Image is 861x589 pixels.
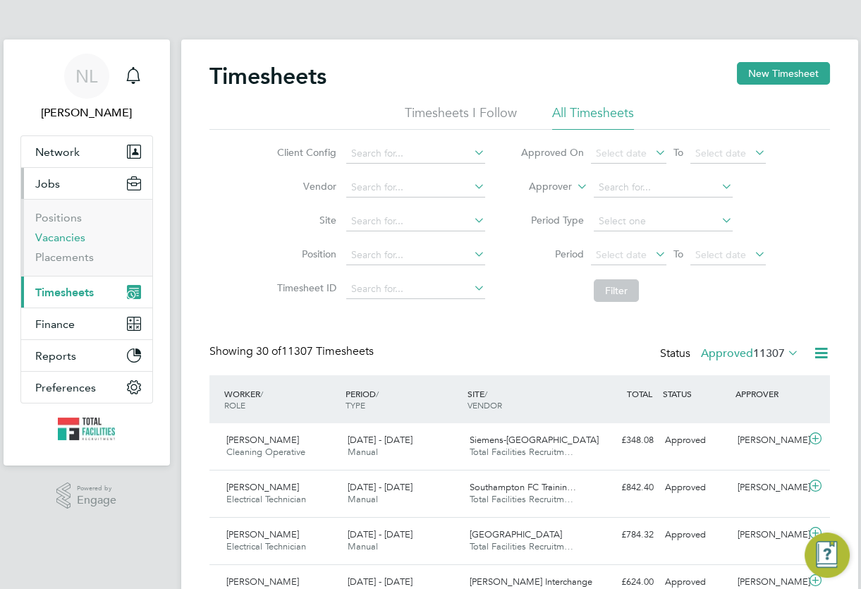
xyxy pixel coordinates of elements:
[659,381,733,406] div: STATUS
[805,533,850,578] button: Engage Resource Center
[732,381,805,406] div: APPROVER
[594,212,733,231] input: Select one
[484,388,487,399] span: /
[35,349,76,363] span: Reports
[21,199,152,276] div: Jobs
[346,144,485,164] input: Search for...
[586,476,659,499] div: £842.40
[348,481,413,493] span: [DATE] - [DATE]
[226,481,299,493] span: [PERSON_NAME]
[346,245,485,265] input: Search for...
[226,493,306,505] span: Electrical Technician
[520,248,584,260] label: Period
[21,136,152,167] button: Network
[596,248,647,261] span: Select date
[56,482,116,509] a: Powered byEngage
[594,178,733,198] input: Search for...
[669,245,688,263] span: To
[348,528,413,540] span: [DATE] - [DATE]
[35,250,94,264] a: Placements
[35,145,80,159] span: Network
[348,446,378,458] span: Manual
[753,346,785,360] span: 11307
[35,177,60,190] span: Jobs
[470,481,576,493] span: Southampton FC Trainin…
[224,399,245,411] span: ROLE
[520,146,584,159] label: Approved On
[226,446,305,458] span: Cleaning Operative
[273,281,336,294] label: Timesheet ID
[20,54,153,121] a: NL[PERSON_NAME]
[260,388,263,399] span: /
[732,429,805,452] div: [PERSON_NAME]
[659,476,733,499] div: Approved
[659,523,733,547] div: Approved
[701,346,799,360] label: Approved
[669,143,688,162] span: To
[226,528,299,540] span: [PERSON_NAME]
[346,212,485,231] input: Search for...
[405,104,517,130] li: Timesheets I Follow
[508,180,572,194] label: Approver
[470,446,573,458] span: Total Facilities Recruitm…
[346,399,365,411] span: TYPE
[737,62,830,85] button: New Timesheet
[594,279,639,302] button: Filter
[376,388,379,399] span: /
[21,372,152,403] button: Preferences
[346,178,485,198] input: Search for...
[520,214,584,226] label: Period Type
[470,528,562,540] span: [GEOGRAPHIC_DATA]
[348,434,413,446] span: [DATE] - [DATE]
[468,399,502,411] span: VENDOR
[35,317,75,331] span: Finance
[21,277,152,308] button: Timesheets
[221,381,343,418] div: WORKER
[732,523,805,547] div: [PERSON_NAME]
[660,344,802,364] div: Status
[77,494,116,506] span: Engage
[226,540,306,552] span: Electrical Technician
[273,180,336,193] label: Vendor
[21,168,152,199] button: Jobs
[695,248,746,261] span: Select date
[20,418,153,440] a: Go to home page
[77,482,116,494] span: Powered by
[21,340,152,371] button: Reports
[732,476,805,499] div: [PERSON_NAME]
[21,308,152,339] button: Finance
[348,493,378,505] span: Manual
[4,40,170,466] nav: Main navigation
[346,279,485,299] input: Search for...
[586,429,659,452] div: £348.08
[470,434,599,446] span: Siemens-[GEOGRAPHIC_DATA]
[20,104,153,121] span: Nicola Lawrence
[35,286,94,299] span: Timesheets
[552,104,634,130] li: All Timesheets
[596,147,647,159] span: Select date
[256,344,281,358] span: 30 of
[35,211,82,224] a: Positions
[226,434,299,446] span: [PERSON_NAME]
[695,147,746,159] span: Select date
[273,248,336,260] label: Position
[35,231,85,244] a: Vacancies
[209,344,377,359] div: Showing
[35,381,96,394] span: Preferences
[348,540,378,552] span: Manual
[348,576,413,588] span: [DATE] - [DATE]
[209,62,326,90] h2: Timesheets
[586,523,659,547] div: £784.32
[470,493,573,505] span: Total Facilities Recruitm…
[470,576,592,588] span: [PERSON_NAME] Interchange
[342,381,464,418] div: PERIOD
[256,344,374,358] span: 11307 Timesheets
[273,214,336,226] label: Site
[470,540,573,552] span: Total Facilities Recruitm…
[627,388,652,399] span: TOTAL
[58,418,116,440] img: tfrecruitment-logo-retina.png
[226,576,299,588] span: [PERSON_NAME]
[273,146,336,159] label: Client Config
[464,381,586,418] div: SITE
[659,429,733,452] div: Approved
